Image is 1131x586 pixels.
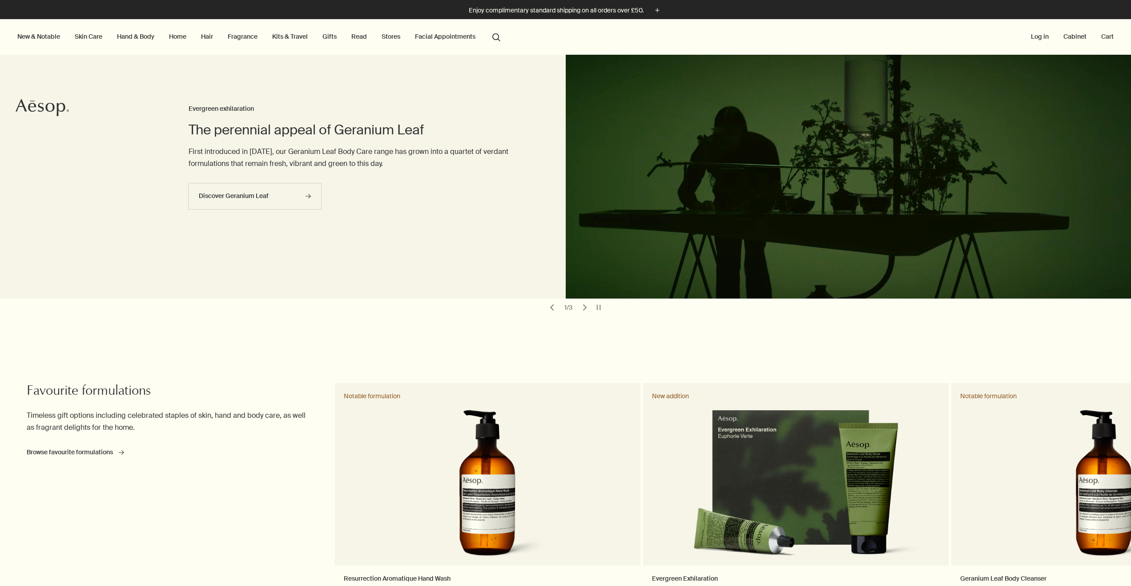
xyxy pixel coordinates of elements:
[16,99,69,119] a: Aesop
[16,19,504,55] nav: primary
[413,31,477,42] a: Facial Appointments
[270,31,310,42] a: Kits & Travel
[1029,19,1115,55] nav: supplementary
[189,145,530,170] p: First introduced in [DATE], our Geranium Leaf Body Care range has grown into a quartet of verdant...
[1029,31,1051,42] button: Log in
[27,383,314,401] h2: Favourite formulations
[27,448,124,457] a: Browse favourite formulations
[1099,31,1115,42] button: Cart
[16,31,62,42] button: New & Notable
[350,31,369,42] a: Read
[1062,31,1088,42] a: Cabinet
[469,6,644,15] p: Enjoy complimentary standard shipping on all orders over £50.
[469,5,662,16] button: Enjoy complimentary standard shipping on all orders over £50.
[16,99,69,117] svg: Aesop
[189,104,530,114] h3: Evergreen exhilaration
[321,31,338,42] a: Gifts
[546,301,558,314] button: previous slide
[188,183,322,210] a: Discover Geranium Leaf
[167,31,188,42] a: Home
[579,301,591,314] button: next slide
[226,31,259,42] a: Fragrance
[592,301,605,314] button: pause
[380,31,402,42] button: Stores
[488,28,504,45] button: Open search
[27,409,314,433] p: Timeless gift options including celebrated staples of skin, hand and body care, as well as fragra...
[189,121,530,139] h2: The perennial appeal of Geranium Leaf
[73,31,104,42] a: Skin Care
[562,303,575,311] div: 1 / 3
[199,31,215,42] a: Hair
[115,31,156,42] a: Hand & Body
